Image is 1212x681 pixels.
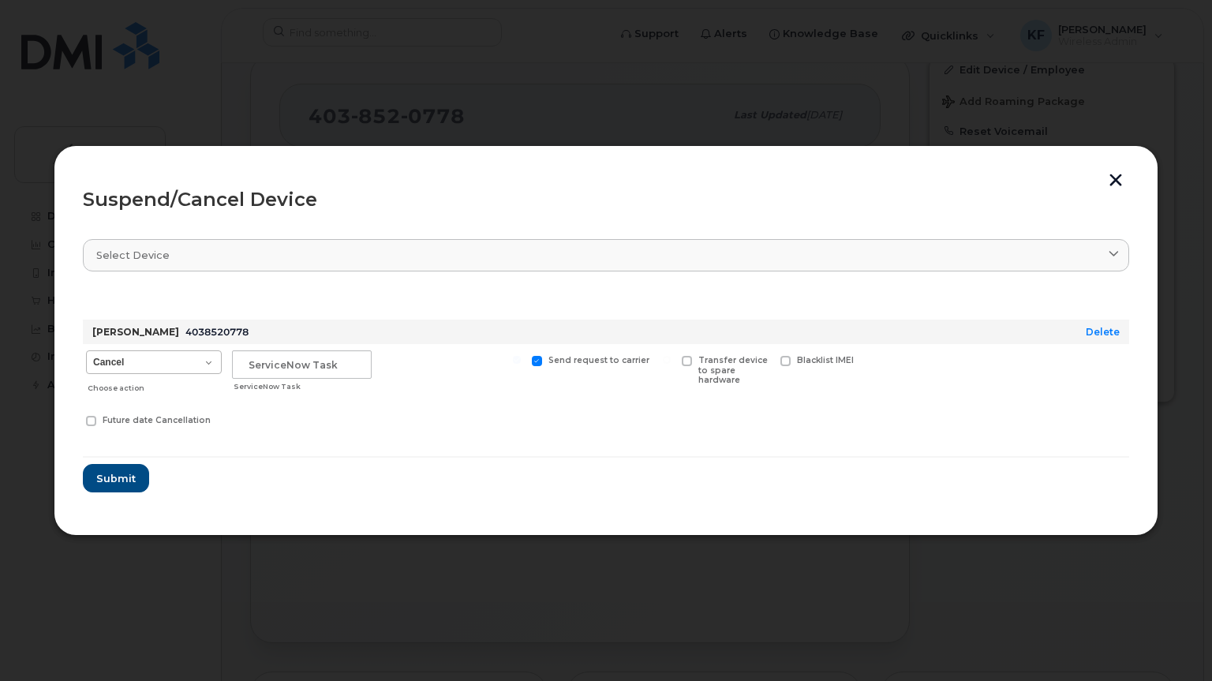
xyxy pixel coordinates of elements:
a: Delete [1086,326,1120,338]
span: 4038520778 [185,326,249,338]
div: Suspend/Cancel Device [83,190,1129,209]
input: ServiceNow Task [232,350,372,379]
span: Blacklist IMEI [797,355,854,365]
div: ServiceNow Task [234,380,372,393]
input: Send request to carrier [513,356,521,364]
input: Transfer device to spare hardware [663,356,671,364]
span: Send request to carrier [548,355,649,365]
div: Choose action [88,376,222,395]
input: Blacklist IMEI [761,356,769,364]
span: Transfer device to spare hardware [698,355,768,386]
